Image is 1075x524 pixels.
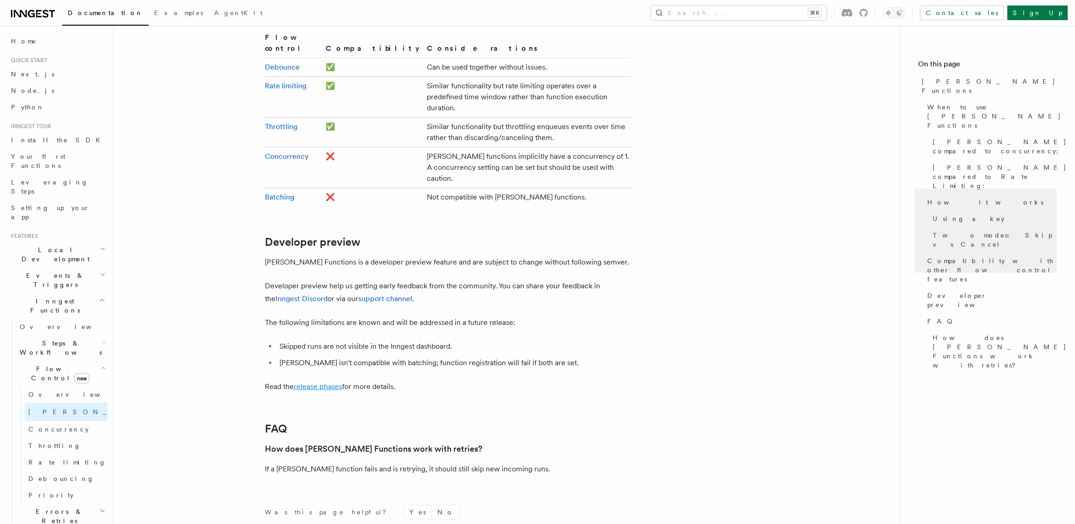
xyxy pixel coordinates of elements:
span: Your first Functions [11,153,65,169]
a: FAQ [265,422,287,435]
p: [PERSON_NAME] Functions is a developer preview feature and are subject to change without followin... [265,256,631,269]
a: Inngest Discord [275,294,328,303]
a: How does [PERSON_NAME] Functions work with retries? [265,443,482,455]
a: Compatibility with other flow control features [924,253,1057,287]
p: Was this page helpful? [265,508,392,517]
span: Overview [20,323,114,330]
span: Overview [28,391,123,398]
td: ✅ [322,118,423,147]
button: Inngest Functions [7,293,107,319]
span: Inngest tour [7,123,51,130]
a: Documentation [62,3,149,26]
a: Debouncing [25,470,107,487]
a: Next.js [7,66,107,82]
a: Contact sales [920,5,1004,20]
a: release phases [294,382,342,391]
a: Python [7,99,107,115]
a: Using a key [929,211,1057,227]
p: The following limitations are known and will be addressed in a future release: [265,316,631,329]
button: Toggle dark mode [883,7,905,18]
a: AgentKit [209,3,268,25]
p: Read the for more details. [265,380,631,393]
a: Overview [16,319,107,335]
a: Throttling [25,438,107,454]
a: [PERSON_NAME] [25,403,107,421]
span: How does [PERSON_NAME] Functions work with retries? [933,333,1067,370]
a: Concurrency [25,421,107,438]
span: [PERSON_NAME] compared to Rate Limiting: [933,163,1067,190]
span: Leveraging Steps [11,178,88,195]
a: Install the SDK [7,132,107,148]
span: Debouncing [28,475,94,482]
a: Rate limiting [25,454,107,470]
a: Debounce [265,63,300,71]
span: AgentKit [214,9,263,16]
button: Flow Controlnew [16,361,107,386]
a: Developer preview [265,236,360,248]
td: [PERSON_NAME] functions implicitly have a concurrency of 1. A concurrency setting can be set but ... [423,147,631,188]
span: When to use [PERSON_NAME] Functions [927,103,1061,130]
td: ✅ [322,77,423,118]
a: [PERSON_NAME] Functions [918,73,1057,99]
span: Setting up your app [11,204,90,221]
td: Not compatible with [PERSON_NAME] functions. [423,188,631,207]
span: Python [11,103,44,111]
a: Developer preview [924,287,1057,313]
span: [PERSON_NAME] [28,408,162,416]
kbd: ⌘K [808,8,821,17]
a: support channel [358,294,412,303]
span: Quick start [7,57,47,64]
a: [PERSON_NAME] compared to Rate Limiting: [929,159,1057,194]
a: Two modes: Skip vs Cancel [929,227,1057,253]
a: Overview [25,386,107,403]
span: Examples [154,9,203,16]
span: Install the SDK [11,136,106,144]
span: [PERSON_NAME] compared to concurrency: [933,137,1067,156]
span: Node.js [11,87,54,94]
a: Sign Up [1007,5,1068,20]
span: Rate limiting [28,459,106,466]
span: How it works [927,198,1043,207]
button: Events & Triggers [7,267,107,293]
p: Developer preview help us getting early feedback from the community. You can share your feedback ... [265,280,631,305]
span: [PERSON_NAME] Functions [922,77,1057,95]
a: Priority [25,487,107,503]
span: Flow Control [16,364,101,383]
a: Examples [149,3,209,25]
li: Skipped runs are not visible in the Inngest dashboard. [277,340,631,353]
button: Search...⌘K [651,5,827,20]
td: ✅ [322,58,423,77]
div: Flow Controlnew [16,386,107,503]
span: Concurrency [28,426,89,433]
span: Inngest Functions [7,297,99,315]
a: FAQ [924,313,1057,330]
span: Steps & Workflows [16,339,102,357]
span: Developer preview [927,291,1057,309]
a: Node.js [7,82,107,99]
td: ❌ [322,147,423,188]
span: Priority [28,492,74,499]
span: Throttling [28,442,81,449]
span: Features [7,232,38,240]
a: Home [7,33,107,49]
span: Documentation [68,9,143,16]
td: ❌ [322,188,423,207]
td: Similar functionality but throttling enqueues events over time rather than discarding/canceling t... [423,118,631,147]
span: Using a key [933,214,1005,223]
a: How it works [924,194,1057,211]
a: Rate limiting [265,81,306,90]
a: Setting up your app [7,200,107,225]
h4: On this page [918,59,1057,73]
td: Can be used together without issues. [423,58,631,77]
a: Leveraging Steps [7,174,107,200]
a: How does [PERSON_NAME] Functions work with retries? [929,330,1057,373]
span: Two modes: Skip vs Cancel [933,231,1057,249]
a: Batching [265,193,294,201]
a: Throttling [265,122,297,131]
a: [PERSON_NAME] compared to concurrency: [929,134,1057,159]
button: Yes [404,505,431,519]
span: FAQ [927,317,957,326]
span: Events & Triggers [7,271,100,289]
li: [PERSON_NAME] isn't compatible with batching; function registration will fail if both are set. [277,357,631,369]
span: Local Development [7,245,100,264]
